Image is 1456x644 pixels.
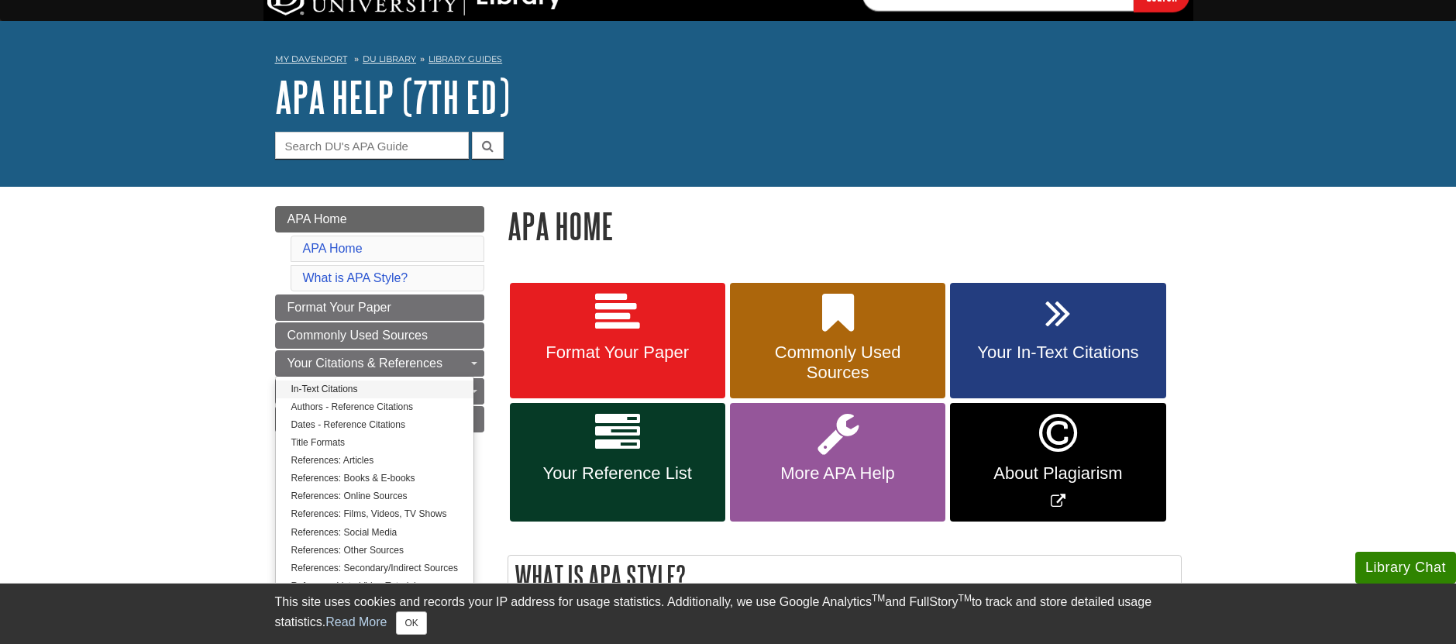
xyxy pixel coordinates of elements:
span: About Plagiarism [962,463,1154,484]
a: DU Library [363,53,416,64]
a: More APA Help [730,403,945,522]
a: My Davenport [275,53,347,66]
span: Your In-Text Citations [962,343,1154,363]
a: Your In-Text Citations [950,283,1165,399]
a: Your Citations & References [275,350,484,377]
a: Commonly Used Sources [275,322,484,349]
span: More APA Help [742,463,934,484]
a: Format Your Paper [510,283,725,399]
a: APA Home [275,206,484,232]
h1: APA Home [508,206,1182,246]
div: Guide Page Menu [275,206,484,535]
a: Dates - Reference Citations [276,416,473,434]
input: Search DU's APA Guide [275,132,469,159]
span: APA Home [287,212,347,226]
a: References: Books & E-books [276,470,473,487]
span: Your Reference List [521,463,714,484]
a: APA Help (7th Ed) [275,73,510,121]
a: APA Home [303,242,363,255]
h2: What is APA Style? [508,556,1181,597]
a: References: Social Media [276,524,473,542]
span: Format Your Paper [521,343,714,363]
a: In-Text Citations [276,381,473,398]
a: References: Films, Videos, TV Shows [276,505,473,523]
span: Commonly Used Sources [742,343,934,383]
a: Commonly Used Sources [730,283,945,399]
a: References: Articles [276,452,473,470]
a: Link opens in new window [950,403,1165,522]
a: Reference List - Video Tutorials [276,577,473,595]
button: Close [396,611,426,635]
button: Library Chat [1355,552,1456,584]
a: What is APA Style? [303,271,408,284]
span: Commonly Used Sources [287,329,428,342]
a: Read More [325,615,387,629]
a: Your Reference List [510,403,725,522]
span: Format Your Paper [287,301,391,314]
a: References: Other Sources [276,542,473,560]
sup: TM [959,593,972,604]
div: This site uses cookies and records your IP address for usage statistics. Additionally, we use Goo... [275,593,1182,635]
a: References: Online Sources [276,487,473,505]
a: Library Guides [429,53,502,64]
a: Format Your Paper [275,294,484,321]
a: Authors - Reference Citations [276,398,473,416]
a: Title Formats [276,434,473,452]
nav: breadcrumb [275,49,1182,74]
a: References: Secondary/Indirect Sources [276,560,473,577]
span: Your Citations & References [287,356,442,370]
sup: TM [872,593,885,604]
